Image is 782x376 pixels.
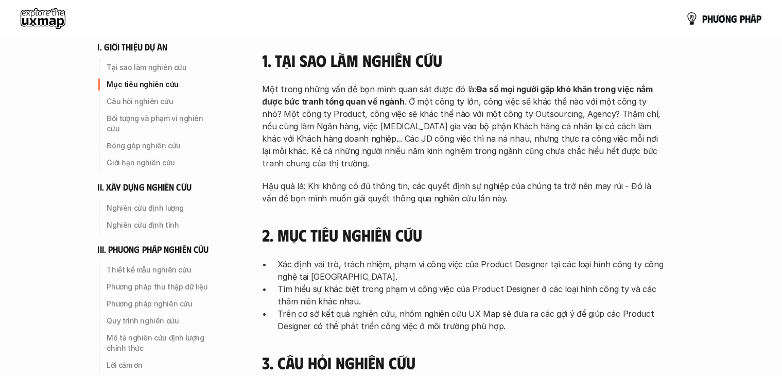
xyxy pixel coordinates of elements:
[107,203,217,213] p: Nghiên cứu định lượng
[686,8,761,29] a: phươngpháp
[263,225,664,245] h4: 2. Mục tiêu nghiên cứu
[98,244,209,255] h6: iii. phương pháp nghiên cứu
[107,141,217,151] p: Đóng góp nghiên cứu
[107,316,217,326] p: Quy trình nghiên cứu
[98,59,221,76] a: Tại sao làm nghiên cứu
[98,200,221,216] a: Nghiên cứu định lượng
[107,158,217,168] p: Giới hạn nghiên cứu
[107,96,217,107] p: Câu hỏi nghiên cứu
[107,360,217,370] p: Lời cảm ơn
[725,13,731,24] span: n
[98,313,221,329] a: Quy trình nghiên cứu
[751,13,756,24] span: á
[263,83,664,169] p: Một trong những vấn đề bọn mình quan sát được đó là: . Ở một công ty lớn, công việc sẽ khác thế n...
[731,13,737,24] span: g
[278,283,664,307] p: Tìm hiểu sự khác biệt trong phạm vi công việc của Product Designer ở các loại hình công ty và các...
[98,155,221,171] a: Giới hạn nghiên cứu
[98,262,221,278] a: Thiết kế mẫu nghiên cứu
[98,138,221,154] a: Đóng góp nghiên cứu
[107,62,217,73] p: Tại sao làm nghiên cứu
[713,13,719,24] span: ư
[98,41,168,53] h6: i. giới thiệu dự án
[107,79,217,90] p: Mục tiêu nghiên cứu
[263,50,664,70] h4: 1. Tại sao làm nghiên cứu
[98,330,221,356] a: Mô tả nghiên cứu định lượng chính thức
[719,13,725,24] span: ơ
[98,76,221,93] a: Mục tiêu nghiên cứu
[98,296,221,312] a: Phương pháp nghiên cứu
[707,13,713,24] span: h
[278,307,664,332] p: Trên cơ sở kết quả nghiên cứu, nhóm nghiên cứu UX Map sẽ đưa ra các gợi ý để giúp các Product Des...
[702,13,707,24] span: p
[98,110,221,137] a: Đối tượng và phạm vi nghiên cứu
[745,13,751,24] span: h
[756,13,761,24] span: p
[263,180,664,204] p: Hậu quả là: Khi không có đủ thông tin, các quyết định sự nghiệp của chúng ta trở nên may rủi - Đó...
[107,299,217,309] p: Phương pháp nghiên cứu
[107,333,217,353] p: Mô tả nghiên cứu định lượng chính thức
[263,353,664,372] h4: 3. Câu hỏi nghiên cứu
[98,93,221,110] a: Câu hỏi nghiên cứu
[98,279,221,295] a: Phương pháp thu thập dữ liệu
[278,258,664,283] p: Xác định vai trò, trách nhiệm, phạm vi công việc của Product Designer tại các loại hình công ty c...
[98,217,221,233] a: Nghiên cứu định tính
[98,181,192,193] h6: ii. xây dựng nghiên cứu
[107,265,217,275] p: Thiết kế mẫu nghiên cứu
[740,13,745,24] span: p
[107,282,217,292] p: Phương pháp thu thập dữ liệu
[107,113,217,134] p: Đối tượng và phạm vi nghiên cứu
[98,357,221,373] a: Lời cảm ơn
[107,220,217,230] p: Nghiên cứu định tính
